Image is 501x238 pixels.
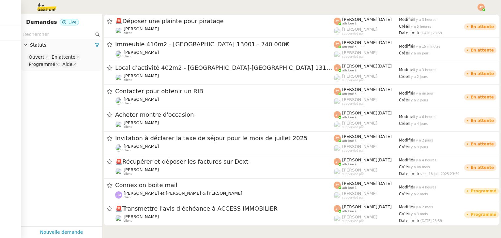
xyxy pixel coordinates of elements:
app-user-label: suppervisé par [334,74,399,82]
img: users%2FoFdbodQ3TgNoWt9kP3GXAs5oaCq1%2Favatar%2Fprofile-pic.png [334,168,341,175]
img: users%2FoFdbodQ3TgNoWt9kP3GXAs5oaCq1%2Favatar%2Fprofile-pic.png [334,98,341,105]
span: Live [68,20,77,24]
span: [PERSON_NAME][DATE] [342,64,392,68]
span: Connexion boite mail [115,182,334,188]
span: Modifié [399,91,413,96]
div: Ouvert [29,54,44,60]
span: Transmettre l'avis d'échéance à ACCESS IMMOBILIER [115,206,334,212]
span: Créé [399,192,408,196]
span: [PERSON_NAME][DATE] [342,181,392,186]
img: svg [334,205,341,212]
div: En attente [471,95,494,99]
span: Contacter pour obtenir un RIB [115,88,334,94]
span: Créé [399,51,408,55]
span: Modifié [399,185,413,189]
app-user-label: attribué à [334,204,399,213]
span: attribué à [342,45,357,49]
app-user-label: suppervisé par [334,50,399,59]
span: [PERSON_NAME] [342,27,377,32]
span: Modifié [399,158,413,162]
span: Déposer une plainte pour piratage [115,18,334,24]
span: Immeuble 410m2 - [GEOGRAPHIC_DATA] 13001 - 740 000€ [115,41,334,47]
app-user-detailed-label: client [115,214,334,223]
div: En attente [471,48,494,52]
img: users%2FoFdbodQ3TgNoWt9kP3GXAs5oaCq1%2Favatar%2Fprofile-pic.png [334,192,341,199]
app-user-label: suppervisé par [334,144,399,153]
input: Rechercher [23,31,94,38]
span: Date limite [399,218,420,223]
span: suppervisé par [342,32,364,36]
app-user-label: attribué à [334,17,399,25]
span: client [124,78,132,82]
div: Programmé [471,213,496,216]
img: svg [334,88,341,95]
img: users%2FW7e7b233WjXBv8y9FJp8PJv22Cs1%2Favatar%2F21b3669d-5595-472e-a0ea-de11407c45ae [115,144,122,152]
div: En attente [52,54,75,60]
app-user-detailed-label: client [115,191,334,199]
span: suppervisé par [342,196,364,200]
img: users%2F3XW7N0tEcIOoc8sxKxWqDcFn91D2%2Favatar%2F5653ca14-9fea-463f-a381-ec4f4d723a3b [115,27,122,34]
div: Aide [62,61,72,67]
app-user-label: attribué à [334,111,399,119]
span: suppervisé par [342,55,364,59]
span: suppervisé par [342,219,364,223]
span: il y a 2 jours [413,139,433,142]
app-user-detailed-label: client [115,50,334,58]
img: users%2FoFdbodQ3TgNoWt9kP3GXAs5oaCq1%2Favatar%2Fprofile-pic.png [334,74,341,82]
span: attribué à [342,116,357,119]
span: [PERSON_NAME] [124,26,159,31]
span: il y a 9 jours [408,145,428,149]
span: [PERSON_NAME] [342,168,377,172]
span: Récupérer et déposer les factures sur Dext [115,159,334,165]
app-user-detailed-label: client [115,120,334,129]
span: client [124,172,132,176]
span: il y a 6 heures [413,115,436,119]
img: svg [334,135,341,142]
div: En attente [471,119,494,123]
span: [PERSON_NAME] [342,50,377,55]
span: suppervisé par [342,102,364,106]
span: [PERSON_NAME] [124,50,159,55]
span: Créé [399,24,408,29]
span: client [124,149,132,152]
span: attribué à [342,22,357,25]
span: il y a 3 heures [413,68,436,72]
span: il y a 2 jours [408,75,428,79]
span: il y a 3 mois [408,212,428,216]
app-user-label: attribué à [334,181,399,189]
app-user-label: suppervisé par [334,97,399,106]
a: Nouvelle demande [40,229,83,236]
app-user-label: suppervisé par [334,27,399,35]
span: il y a 15 minutes [413,45,441,48]
div: En attente [471,72,494,76]
img: svg [334,18,341,25]
app-user-detailed-label: client [115,97,334,105]
img: svg [334,111,341,118]
span: [PERSON_NAME] [342,121,377,126]
span: Créé [399,212,408,216]
span: Date limite [399,31,420,35]
app-user-label: attribué à [334,40,399,49]
span: attribué à [342,92,357,96]
span: [PERSON_NAME] et [PERSON_NAME] & [PERSON_NAME] [124,191,242,196]
span: Créé [399,121,408,126]
app-user-label: attribué à [334,87,399,96]
span: il y a 3 heures [413,18,436,22]
span: [PERSON_NAME] [124,214,159,219]
nz-select-item: Ouvert [27,54,49,60]
app-user-label: suppervisé par [334,191,399,200]
span: client [124,31,132,35]
app-user-detailed-label: client [115,144,334,152]
span: suppervisé par [342,126,364,129]
span: [PERSON_NAME][DATE] [342,17,392,22]
span: [PERSON_NAME][DATE] [342,134,392,139]
img: svg [478,4,485,11]
span: Modifié [399,67,413,72]
span: Créé [399,74,408,79]
span: il y a un jour [408,52,428,55]
span: [PERSON_NAME][DATE] [342,204,392,209]
img: svg [115,191,122,199]
app-user-detailed-label: client [115,73,334,82]
div: En attente [471,166,494,170]
span: client [124,102,132,105]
